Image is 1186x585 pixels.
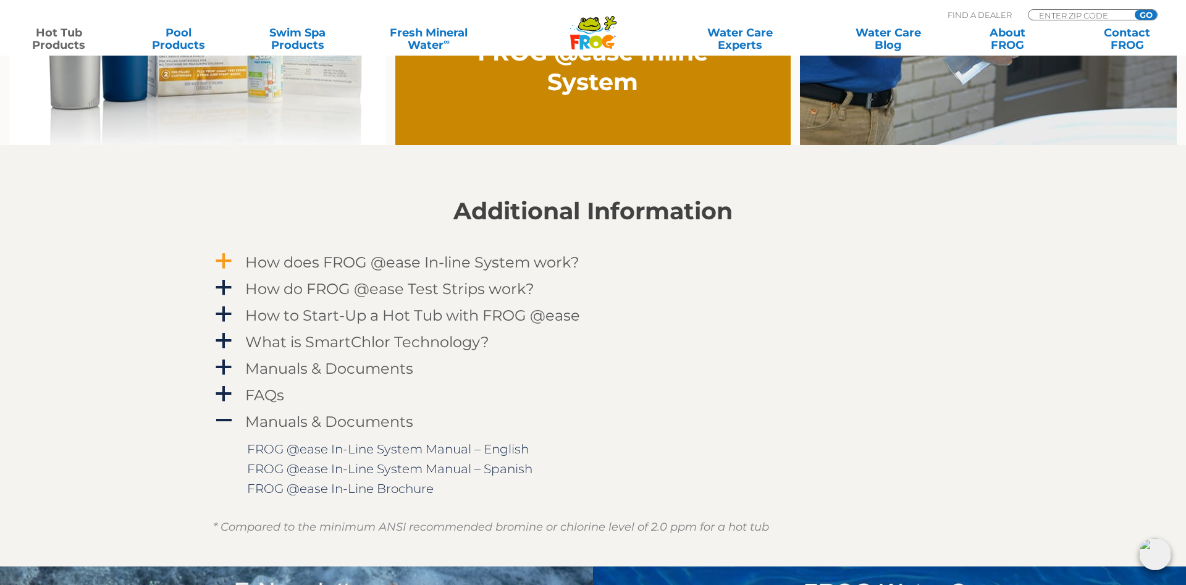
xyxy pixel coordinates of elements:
[664,27,815,51] a: Water CareExperts
[245,387,284,403] h4: FAQs
[12,27,105,51] a: Hot TubProducts
[842,27,935,51] a: Water CareBlog
[247,461,532,476] a: FROG @ease In-Line System Manual – Spanish
[251,27,344,51] a: Swim SpaProducts
[213,357,973,380] a: a Manuals & Documents
[214,252,233,271] span: a
[245,280,534,297] h4: How do FROG @ease Test Strips work?
[1081,27,1174,51] a: ContactFROG
[214,385,233,403] span: a
[247,442,529,457] a: FROG @ease In-Line System Manual – English
[213,198,973,225] h2: Additional Information
[213,304,973,327] a: a How to Start-Up a Hot Tub with FROG @ease
[132,27,224,51] a: PoolProducts
[245,334,489,350] h4: What is SmartChlor Technology?
[214,332,233,350] span: a
[213,277,973,300] a: a How do FROG @ease Test Strips work?
[213,330,973,353] a: a What is SmartChlor Technology?
[948,9,1012,20] p: Find A Dealer
[1135,10,1157,20] input: GO
[444,36,450,46] sup: ∞
[245,360,413,377] h4: Manuals & Documents
[213,251,973,274] a: a How does FROG @ease In-line System work?
[245,307,580,324] h4: How to Start-Up a Hot Tub with FROG @ease
[213,520,769,534] em: * Compared to the minimum ANSI recommended bromine or chlorine level of 2.0 ppm for a hot tub
[1038,10,1121,20] input: Zip Code Form
[213,384,973,406] a: a FAQs
[214,279,233,297] span: a
[245,413,413,430] h4: Manuals & Documents
[245,254,579,271] h4: How does FROG @ease In-line System work?
[214,358,233,377] span: a
[961,27,1054,51] a: AboutFROG
[213,410,973,433] a: A Manuals & Documents
[371,27,487,51] a: Fresh MineralWater∞
[1139,538,1171,570] img: openIcon
[247,481,434,496] a: FROG @ease In-Line Brochure
[214,411,233,430] span: A
[214,305,233,324] span: a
